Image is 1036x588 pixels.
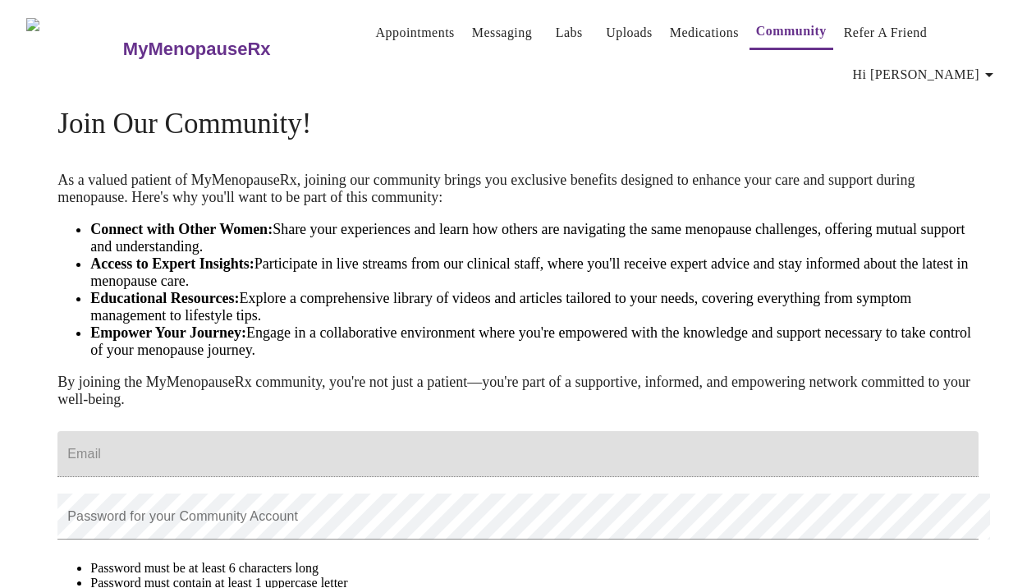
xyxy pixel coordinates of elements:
[57,108,978,140] h4: Join Our Community!
[57,374,978,408] p: By joining the MyMenopauseRx community, you're not just a patient—you're part of a supportive, in...
[26,18,121,80] img: MyMenopauseRx Logo
[853,63,999,86] span: Hi [PERSON_NAME]
[123,39,271,60] h3: MyMenopauseRx
[90,255,254,272] strong: Access to Expert Insights:
[369,16,461,49] button: Appointments
[670,21,739,44] a: Medications
[90,290,239,306] strong: Educational Resources:
[90,561,978,576] li: Password must be at least 6 characters long
[543,16,595,49] button: Labs
[749,15,833,50] button: Community
[472,21,532,44] a: Messaging
[599,16,659,49] button: Uploads
[90,290,978,324] li: Explore a comprehensive library of videos and articles tailored to your needs, covering everythin...
[376,21,455,44] a: Appointments
[837,16,934,49] button: Refer a Friend
[844,21,928,44] a: Refer a Friend
[90,324,978,359] li: Engage in a collaborative environment where you're empowered with the knowledge and support neces...
[90,255,978,290] li: Participate in live streams from our clinical staff, where you'll receive expert advice and stay ...
[90,324,246,341] strong: Empower Your Journey:
[756,20,827,43] a: Community
[121,21,336,78] a: MyMenopauseRx
[465,16,539,49] button: Messaging
[90,221,273,237] strong: Connect with Other Women:
[90,221,978,255] li: Share your experiences and learn how others are navigating the same menopause challenges, offerin...
[846,58,1006,91] button: Hi [PERSON_NAME]
[556,21,583,44] a: Labs
[57,172,978,206] p: As a valued patient of MyMenopauseRx, joining our community brings you exclusive benefits designe...
[606,21,653,44] a: Uploads
[663,16,745,49] button: Medications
